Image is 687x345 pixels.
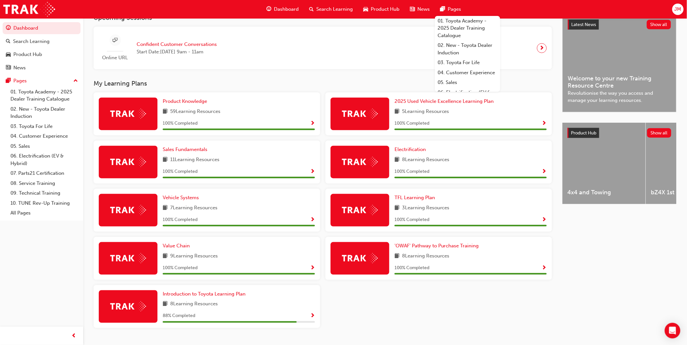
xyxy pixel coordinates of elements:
span: 8 Learning Resources [402,156,450,164]
span: pages-icon [6,78,11,84]
span: 100 % Completed [163,120,198,127]
span: news-icon [6,65,11,71]
span: Product Hub [571,130,597,136]
a: Product Knowledge [163,98,210,105]
span: 9 Learning Resources [170,252,218,260]
a: Product Hub [3,48,81,61]
span: Product Hub [371,6,399,13]
a: 2025 Used Vehicle Excellence Learning Plan [395,98,497,105]
span: TFL Learning Plan [395,195,435,200]
button: JM [672,4,684,15]
a: car-iconProduct Hub [358,3,405,16]
span: Introduction to Toyota Learning Plan [163,291,246,297]
div: News [13,64,26,72]
span: Product Knowledge [163,98,207,104]
span: Dashboard [274,6,299,13]
a: News [3,62,81,74]
span: Show Progress [542,265,547,271]
img: Trak [342,109,378,119]
button: Show Progress [310,216,315,224]
button: Show Progress [310,119,315,128]
span: JM [675,6,681,13]
span: Confident Customer Conversations [137,41,217,48]
span: search-icon [6,39,10,45]
span: Vehicle Systems [163,195,199,200]
a: Dashboard [3,22,81,34]
span: car-icon [363,5,368,13]
a: All Pages [8,208,81,218]
a: 06. Electrification (EV & Hybrid) [435,88,500,105]
button: Show all [647,20,671,29]
span: 88 % Completed [163,312,195,320]
span: book-icon [395,108,399,116]
span: Search Learning [316,6,353,13]
span: prev-icon [72,332,77,340]
span: book-icon [163,156,168,164]
a: 03. Toyota For Life [8,121,81,131]
span: pages-icon [440,5,445,13]
span: Start Date: [DATE] 9am - 11am [137,48,217,56]
span: Show Progress [310,169,315,175]
span: 100 % Completed [395,264,429,272]
span: 100 % Completed [163,216,198,224]
span: 8 Learning Resources [170,300,218,309]
span: Show Progress [542,217,547,223]
img: Trak [110,301,146,311]
button: Show Progress [542,216,547,224]
a: guage-iconDashboard [261,3,304,16]
span: 11 Learning Resources [170,156,219,164]
a: TFL Learning Plan [395,194,438,201]
span: 8 Learning Resources [402,252,450,260]
span: 'OWAF' Pathway to Purchase Training [395,243,479,249]
span: Pages [448,6,461,13]
a: 05. Sales [8,141,81,151]
span: sessionType_ONLINE_URL-icon [113,36,118,45]
span: guage-icon [6,25,11,31]
img: Trak [110,157,146,167]
img: Trak [110,253,146,263]
span: 59 Learning Resources [170,108,220,116]
a: Vehicle Systems [163,194,202,201]
a: Trak [3,2,55,17]
span: 2025 Used Vehicle Excellence Learning Plan [395,98,494,104]
span: 100 % Completed [163,168,198,175]
span: 100 % Completed [395,168,429,175]
a: 06. Electrification (EV & Hybrid) [8,151,81,168]
div: Product Hub [13,51,42,58]
button: Pages [3,75,81,87]
a: Value Chain [163,242,192,250]
div: Pages [13,77,27,85]
span: Latest News [572,22,596,27]
a: Latest NewsShow all [568,20,671,30]
a: pages-iconPages [435,3,466,16]
button: Show Progress [310,264,315,272]
a: Search Learning [3,35,81,48]
a: 01. Toyota Academy - 2025 Dealer Training Catalogue [435,16,500,41]
a: news-iconNews [405,3,435,16]
a: 02. New - Toyota Dealer Induction [8,104,81,121]
a: 4x4 and Towing [562,123,646,204]
a: 08. Service Training [8,178,81,188]
a: 03. Toyota For Life [435,58,500,68]
span: up-icon [73,77,78,85]
span: 4x4 and Towing [568,189,640,196]
span: 100 % Completed [395,120,429,127]
span: Revolutionise the way you access and manage your learning resources. [568,90,671,104]
button: DashboardSearch LearningProduct HubNews [3,21,81,75]
span: Show Progress [310,265,315,271]
span: book-icon [163,300,168,309]
button: Show Progress [310,168,315,176]
span: 100 % Completed [395,216,429,224]
span: book-icon [163,252,168,260]
a: 10. TUNE Rev-Up Training [8,198,81,208]
span: Sales Fundamentals [163,146,207,152]
a: Product HubShow all [568,128,671,138]
span: Show Progress [542,121,547,127]
a: Sales Fundamentals [163,146,210,153]
span: search-icon [309,5,314,13]
span: next-icon [540,44,545,53]
span: car-icon [6,52,11,58]
span: book-icon [163,204,168,212]
img: Trak [342,253,378,263]
span: news-icon [410,5,415,13]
